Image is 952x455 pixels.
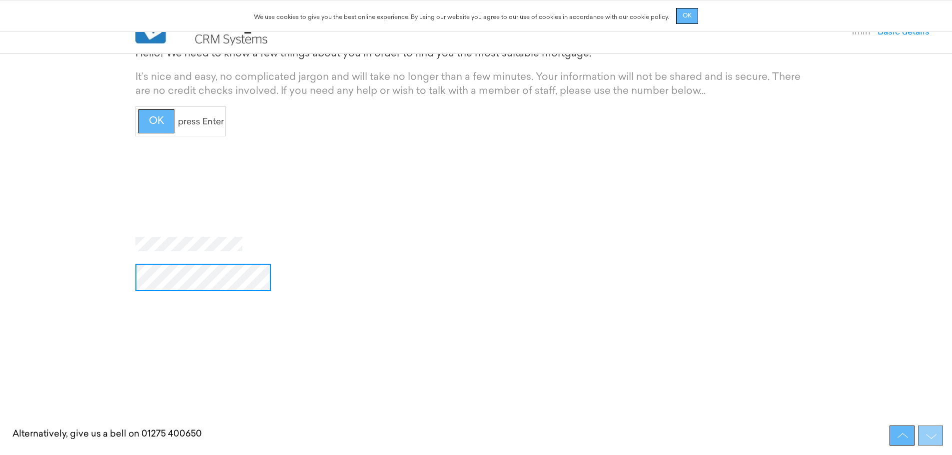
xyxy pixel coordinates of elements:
div: Alternatively, give us a bell on 01275 400650 [7,419,207,452]
div: We use cookies to give you the best online experience. By using our website you agree to our use ... [254,10,669,22]
div: OK [138,109,174,134]
div: It’s nice and easy, no complicated jargon and will take no longer than a few minutes. Your inform... [135,70,817,99]
span: press Enter [178,118,224,126]
span: OK [683,13,692,19]
div: Hello! We need to know a few things about you in order to find you the most suitable mortgage. [135,47,703,61]
img: back [895,431,911,441]
span: 1min [851,28,871,36]
img: forward [922,431,942,443]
